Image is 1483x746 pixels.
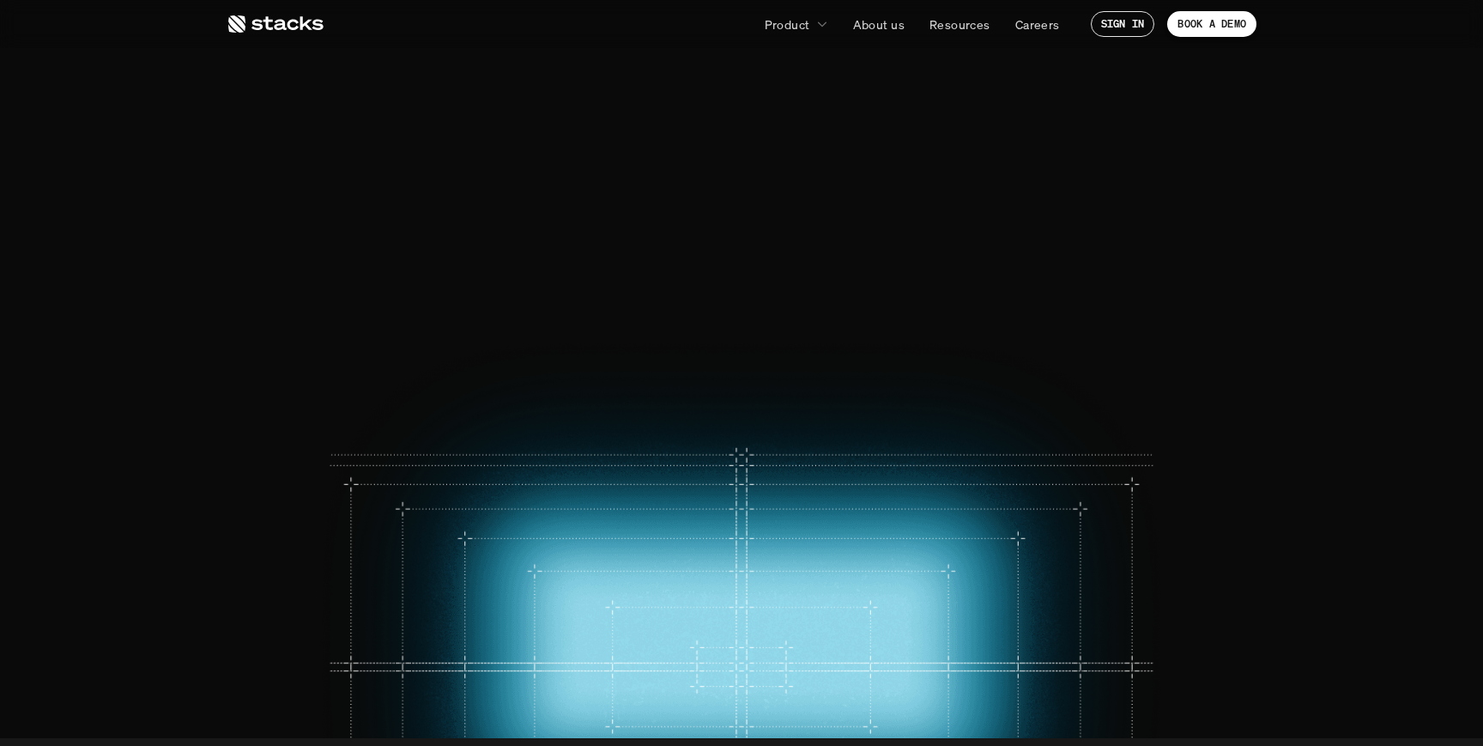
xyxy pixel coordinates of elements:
[298,183,1185,371] span: Automate your teams’ repetitive tasks
[843,9,915,39] a: About us
[1101,18,1145,30] p: SIGN IN
[765,15,810,33] p: Product
[1015,15,1060,33] p: Careers
[1091,11,1155,37] a: SIGN IN
[919,9,1001,39] a: Resources
[1005,9,1070,39] a: Careers
[1167,11,1256,37] a: BOOK A DEMO
[693,496,790,521] p: BOOK A DEMO
[929,15,990,33] p: Resources
[853,15,905,33] p: About us
[663,488,820,531] a: BOOK A DEMO
[1177,18,1246,30] p: BOOK A DEMO
[528,374,954,453] p: Free up your team to focus on what matters. Stacks comes with AI agents that handle menial accoun...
